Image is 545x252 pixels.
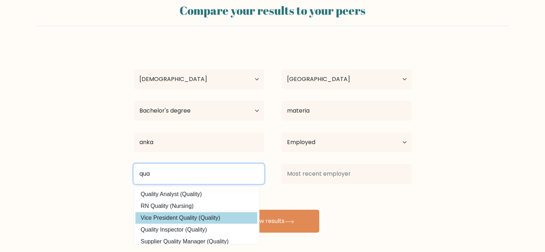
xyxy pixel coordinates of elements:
[134,132,264,152] input: Most relevant educational institution
[135,200,257,212] option: RN Quality (Nursing)
[226,210,319,233] button: View results
[281,101,412,121] input: What did you study?
[135,224,257,236] option: Quality Inspector (Quality)
[135,212,257,224] option: Vice President Quality (Quality)
[135,236,257,247] option: Supplier Quality Manager (Quality)
[40,4,505,17] h2: Compare your results to your peers
[281,164,412,184] input: Most recent employer
[135,189,257,200] option: Quality Analyst (Quality)
[134,164,264,184] input: Most relevant professional experience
